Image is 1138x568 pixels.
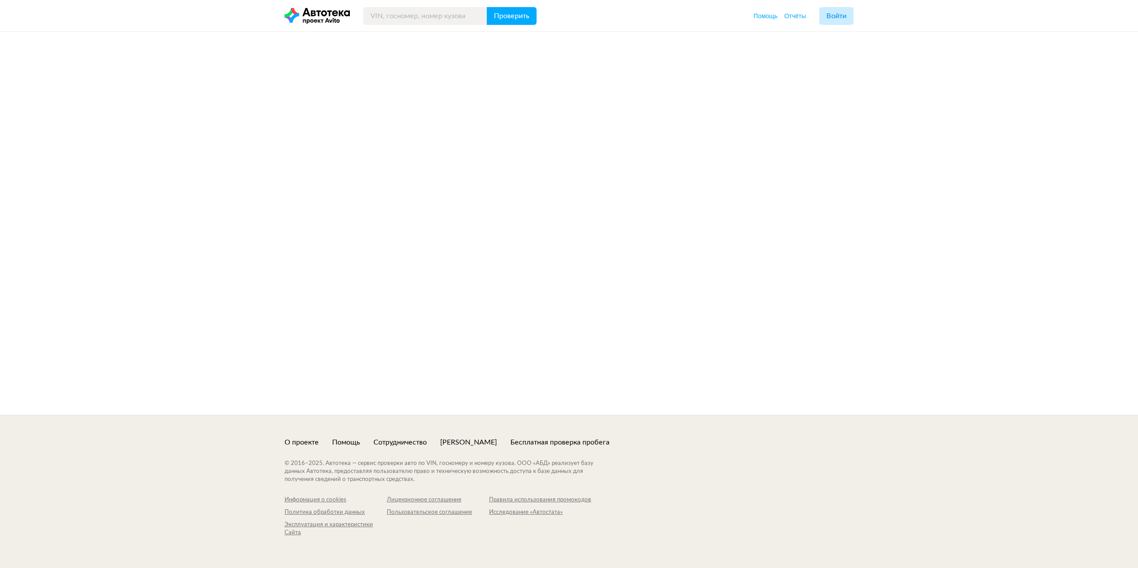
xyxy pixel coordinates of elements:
[363,7,487,25] input: VIN, госномер, номер кузова
[489,508,591,516] a: Исследование «Автостата»
[784,12,806,20] a: Отчёты
[826,12,846,20] span: Войти
[332,437,360,447] a: Помощь
[284,521,387,537] a: Эксплуатация и характеристики Сайта
[489,496,591,504] a: Правила использования промокодов
[819,7,853,25] button: Войти
[284,508,387,516] a: Политика обработки данных
[284,437,319,447] a: О проекте
[387,508,489,516] a: Пользовательское соглашение
[284,496,387,504] a: Информация о cookies
[753,12,777,20] a: Помощь
[494,12,529,20] span: Проверить
[373,437,427,447] a: Сотрудничество
[440,437,497,447] a: [PERSON_NAME]
[387,496,489,504] a: Лицензионное соглашение
[284,460,611,484] div: © 2016– 2025 . Автотека — сервис проверки авто по VIN, госномеру и номеру кузова. ООО «АБД» реали...
[487,7,537,25] button: Проверить
[510,437,609,447] a: Бесплатная проверка пробега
